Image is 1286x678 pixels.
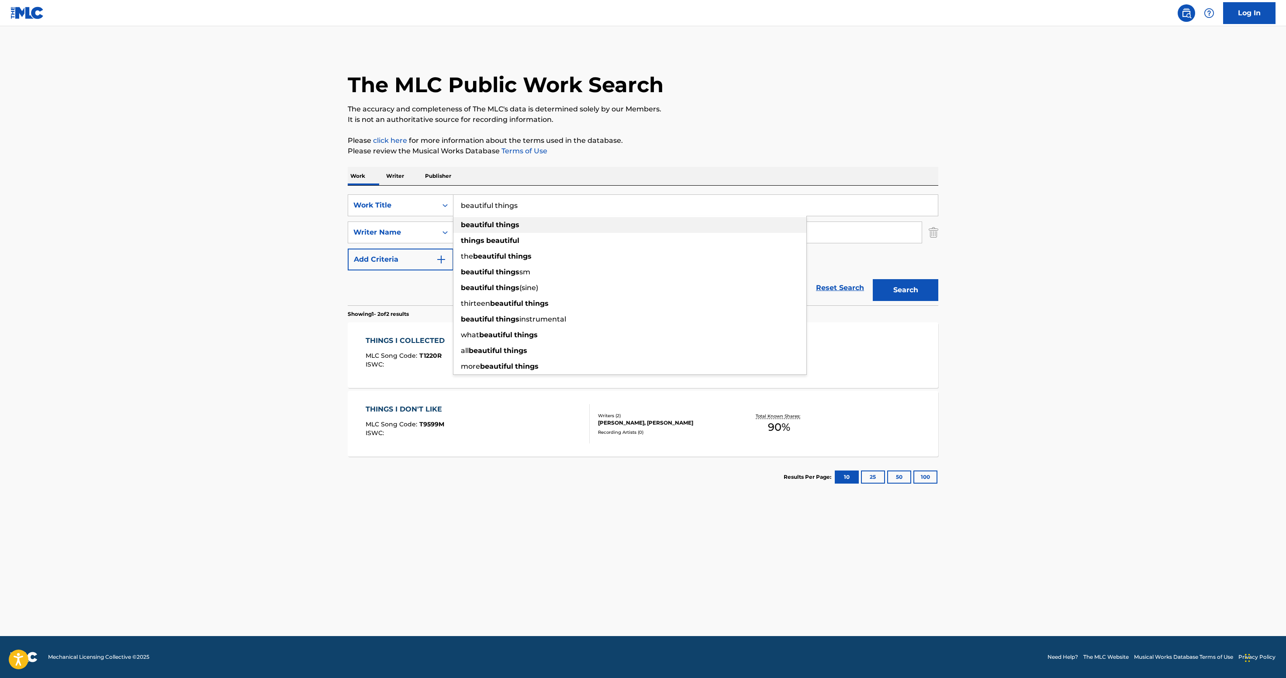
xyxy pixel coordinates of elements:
p: Writer [384,167,407,185]
img: help [1204,8,1214,18]
form: Search Form [348,194,938,305]
span: Mechanical Licensing Collective © 2025 [48,653,149,661]
strong: things [514,331,538,339]
strong: things [515,362,539,370]
div: Writer Name [353,227,432,238]
div: [PERSON_NAME], [PERSON_NAME] [598,419,730,427]
div: Help [1200,4,1218,22]
button: 100 [913,470,937,484]
p: Showing 1 - 2 of 2 results [348,310,409,318]
span: (sine) [519,284,538,292]
img: search [1181,8,1192,18]
strong: beautiful [480,362,513,370]
div: Writers ( 2 ) [598,412,730,419]
strong: things [496,221,519,229]
div: Work Title [353,200,432,211]
p: Results Per Page: [784,473,833,481]
p: Publisher [422,167,454,185]
strong: things [496,284,519,292]
strong: things [496,315,519,323]
a: Log In [1223,2,1276,24]
p: Work [348,167,368,185]
p: Total Known Shares: [756,413,802,419]
strong: beautiful [490,299,523,308]
button: 50 [887,470,911,484]
strong: things [496,268,519,276]
p: The accuracy and completeness of The MLC's data is determined solely by our Members. [348,104,938,114]
img: MLC Logo [10,7,44,19]
span: ISWC : [366,360,386,368]
iframe: Chat Widget [1242,636,1286,678]
a: Need Help? [1047,653,1078,661]
strong: things [461,236,484,245]
span: T1220R [419,352,442,360]
img: Delete Criterion [929,221,938,243]
div: Recording Artists ( 0 ) [598,429,730,436]
strong: beautiful [461,284,494,292]
span: thirteen [461,299,490,308]
h1: The MLC Public Work Search [348,72,664,98]
span: T9599M [419,420,444,428]
div: THINGS I COLLECTED [366,336,449,346]
a: THINGS I DON'T LIKEMLC Song Code:T9599MISWC:Writers (2)[PERSON_NAME], [PERSON_NAME]Recording Arti... [348,391,938,457]
img: 9d2ae6d4665cec9f34b9.svg [436,254,446,265]
strong: beautiful [486,236,519,245]
span: MLC Song Code : [366,420,419,428]
div: Drag [1245,645,1250,671]
span: the [461,252,473,260]
a: Privacy Policy [1238,653,1276,661]
span: all [461,346,469,355]
a: Musical Works Database Terms of Use [1134,653,1233,661]
a: The MLC Website [1083,653,1129,661]
button: 10 [835,470,859,484]
p: Please for more information about the terms used in the database. [348,135,938,146]
button: Search [873,279,938,301]
strong: things [504,346,527,355]
button: 25 [861,470,885,484]
div: THINGS I DON'T LIKE [366,404,446,415]
span: what [461,331,479,339]
span: ISWC : [366,429,386,437]
strong: things [525,299,549,308]
strong: things [508,252,532,260]
span: instrumental [519,315,566,323]
strong: beautiful [461,268,494,276]
a: Reset Search [812,278,868,297]
a: THINGS I COLLECTEDMLC Song Code:T1220RISWC:Writers (2)[PERSON_NAME], [PERSON_NAME]Recording Artis... [348,322,938,388]
strong: beautiful [473,252,506,260]
a: Public Search [1178,4,1195,22]
span: more [461,362,480,370]
p: It is not an authoritative source for recording information. [348,114,938,125]
strong: beautiful [461,315,494,323]
p: Please review the Musical Works Database [348,146,938,156]
button: Add Criteria [348,249,453,270]
a: Terms of Use [500,147,547,155]
span: MLC Song Code : [366,352,419,360]
span: sm [519,268,530,276]
strong: beautiful [479,331,512,339]
img: logo [10,652,38,662]
strong: beautiful [461,221,494,229]
span: 90 % [768,419,790,435]
strong: beautiful [469,346,502,355]
a: click here [373,136,407,145]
